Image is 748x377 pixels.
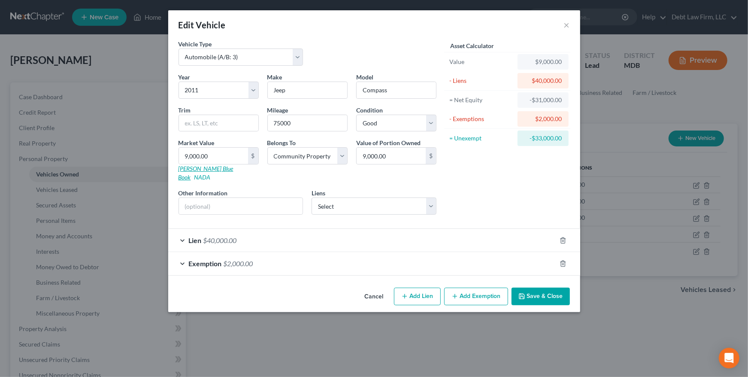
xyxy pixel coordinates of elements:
[356,106,383,115] label: Condition
[449,58,514,66] div: Value
[524,115,562,123] div: $2,000.00
[179,73,191,82] label: Year
[179,106,191,115] label: Trim
[426,148,436,164] div: $
[224,259,253,268] span: $2,000.00
[524,96,562,104] div: -$31,000.00
[179,198,303,214] input: (optional)
[564,20,570,30] button: ×
[189,236,202,244] span: Lien
[312,188,325,198] label: Liens
[719,348,739,368] div: Open Intercom Messenger
[179,40,212,49] label: Vehicle Type
[449,134,514,143] div: = Unexempt
[356,73,373,82] label: Model
[357,148,426,164] input: 0.00
[267,106,288,115] label: Mileage
[524,76,562,85] div: $40,000.00
[357,82,436,98] input: ex. Altima
[267,73,282,81] span: Make
[449,115,514,123] div: - Exemptions
[450,41,494,50] label: Asset Calculator
[179,148,248,164] input: 0.00
[512,288,570,306] button: Save & Close
[268,115,347,131] input: --
[394,288,441,306] button: Add Lien
[194,173,211,181] a: NADA
[179,138,215,147] label: Market Value
[179,115,258,131] input: ex. LS, LT, etc
[179,188,228,198] label: Other Information
[444,288,508,306] button: Add Exemption
[356,138,421,147] label: Value of Portion Owned
[203,236,237,244] span: $40,000.00
[268,82,347,98] input: ex. Nissan
[179,19,226,31] div: Edit Vehicle
[267,139,296,146] span: Belongs To
[248,148,258,164] div: $
[524,134,562,143] div: -$33,000.00
[449,76,514,85] div: - Liens
[179,165,233,181] a: [PERSON_NAME] Blue Book
[189,259,222,268] span: Exemption
[524,58,562,66] div: $9,000.00
[358,289,391,306] button: Cancel
[449,96,514,104] div: = Net Equity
